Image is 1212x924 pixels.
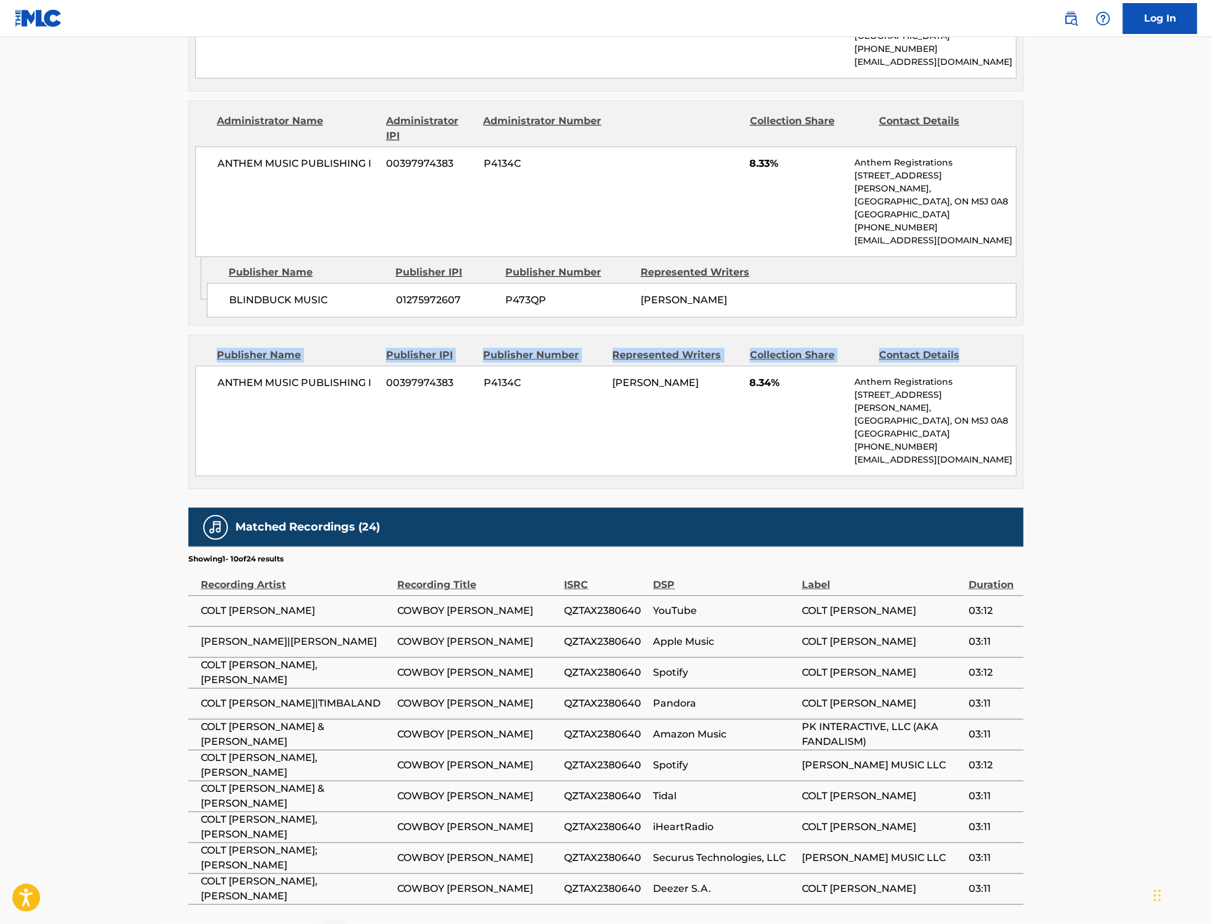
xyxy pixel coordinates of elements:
[208,520,223,535] img: Matched Recordings
[396,293,496,308] span: 01275972607
[201,658,391,687] span: COLT [PERSON_NAME],[PERSON_NAME]
[802,820,962,834] span: COLT [PERSON_NAME]
[217,156,377,171] span: ANTHEM MUSIC PUBLISHING I
[969,727,1017,742] span: 03:11
[855,43,1016,56] p: [PHONE_NUMBER]
[201,634,391,649] span: [PERSON_NAME]|[PERSON_NAME]
[564,789,647,804] span: QZTAX2380640
[969,881,1017,896] span: 03:11
[229,265,386,280] div: Publisher Name
[1091,6,1116,31] div: Help
[235,520,380,534] h5: Matched Recordings (24)
[397,634,558,649] span: COWBOY [PERSON_NAME]
[802,565,962,592] div: Label
[654,789,796,804] span: Tidal
[750,376,846,390] span: 8.34%
[483,348,603,363] div: Publisher Number
[201,696,391,711] span: COLT [PERSON_NAME]|TIMBALAND
[217,376,377,390] span: ANTHEM MUSIC PUBLISHING I
[397,696,558,711] span: COWBOY [PERSON_NAME]
[15,9,62,27] img: MLC Logo
[969,665,1017,680] span: 03:12
[750,114,870,143] div: Collection Share
[641,294,727,306] span: [PERSON_NAME]
[564,820,647,834] span: QZTAX2380640
[879,348,999,363] div: Contact Details
[201,781,391,811] span: COLT [PERSON_NAME] & [PERSON_NAME]
[397,850,558,865] span: COWBOY [PERSON_NAME]
[484,156,604,171] span: P4134C
[879,114,999,143] div: Contact Details
[802,789,962,804] span: COLT [PERSON_NAME]
[969,850,1017,865] span: 03:11
[397,881,558,896] span: COWBOY [PERSON_NAME]
[387,156,474,171] span: 00397974383
[750,348,870,363] div: Collection Share
[217,114,377,143] div: Administrator Name
[564,881,647,896] span: QZTAX2380640
[802,881,962,896] span: COLT [PERSON_NAME]
[395,265,496,280] div: Publisher IPI
[386,114,474,143] div: Administrator IPI
[613,377,699,388] span: [PERSON_NAME]
[802,850,962,865] span: [PERSON_NAME] MUSIC LLC
[1059,6,1084,31] a: Public Search
[654,603,796,618] span: YouTube
[641,265,767,280] div: Represented Writers
[201,603,391,618] span: COLT [PERSON_NAME]
[564,665,647,680] span: QZTAX2380640
[855,427,1016,440] p: [GEOGRAPHIC_DATA]
[397,665,558,680] span: COWBOY [PERSON_NAME]
[654,634,796,649] span: Apple Music
[802,696,962,711] span: COLT [PERSON_NAME]
[397,727,558,742] span: COWBOY [PERSON_NAME]
[802,634,962,649] span: COLT [PERSON_NAME]
[564,727,647,742] span: QZTAX2380640
[217,348,377,363] div: Publisher Name
[969,758,1017,773] span: 03:12
[564,696,647,711] span: QZTAX2380640
[397,820,558,834] span: COWBOY [PERSON_NAME]
[802,603,962,618] span: COLT [PERSON_NAME]
[654,881,796,896] span: Deezer S.A.
[969,696,1017,711] span: 03:11
[654,696,796,711] span: Pandora
[969,789,1017,804] span: 03:11
[564,758,647,773] span: QZTAX2380640
[1150,865,1212,924] iframe: Chat Widget
[654,758,796,773] span: Spotify
[483,114,603,143] div: Administrator Number
[654,820,796,834] span: iHeartRadio
[855,156,1016,169] p: Anthem Registrations
[201,750,391,780] span: COLT [PERSON_NAME],[PERSON_NAME]
[855,208,1016,221] p: [GEOGRAPHIC_DATA]
[1064,11,1079,26] img: search
[484,376,604,390] span: P4134C
[802,758,962,773] span: [PERSON_NAME] MUSIC LLC
[654,565,796,592] div: DSP
[802,665,962,680] span: COLT [PERSON_NAME]
[397,758,558,773] span: COWBOY [PERSON_NAME]
[1154,877,1161,914] div: Drag
[855,376,1016,388] p: Anthem Registrations
[855,440,1016,453] p: [PHONE_NUMBER]
[564,634,647,649] span: QZTAX2380640
[201,843,391,873] span: COLT [PERSON_NAME];[PERSON_NAME]
[386,348,474,363] div: Publisher IPI
[201,812,391,842] span: COLT [PERSON_NAME], [PERSON_NAME]
[201,720,391,749] span: COLT [PERSON_NAME] & [PERSON_NAME]
[397,565,558,592] div: Recording Title
[1123,3,1197,34] a: Log In
[855,221,1016,234] p: [PHONE_NUMBER]
[969,820,1017,834] span: 03:11
[564,565,647,592] div: ISRC
[613,348,741,363] div: Represented Writers
[188,553,284,565] p: Showing 1 - 10 of 24 results
[855,414,1016,427] p: [GEOGRAPHIC_DATA], ON M5J 0A8
[397,603,558,618] span: COWBOY [PERSON_NAME]
[505,293,631,308] span: P473QP
[855,388,1016,414] p: [STREET_ADDRESS][PERSON_NAME],
[802,720,962,749] span: PK INTERACTIVE, LLC (AKA FANDALISM)
[1096,11,1111,26] img: help
[201,874,391,904] span: COLT [PERSON_NAME],[PERSON_NAME]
